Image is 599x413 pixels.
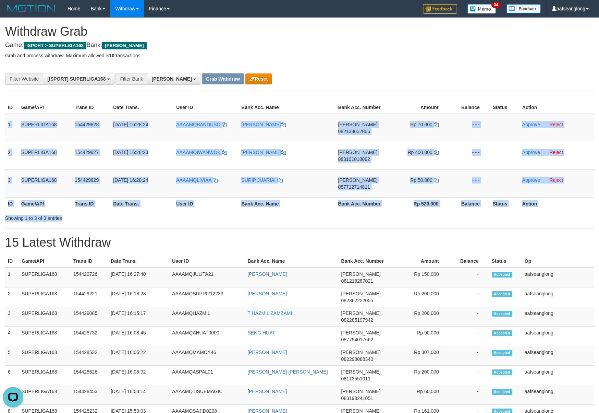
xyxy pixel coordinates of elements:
[522,385,594,405] td: aafseanglong
[335,197,387,210] th: Bank Acc. Number
[549,177,563,183] a: Reject
[522,177,540,183] a: Approve
[492,350,512,356] span: Accepted
[19,287,71,307] td: SUPERLIGA168
[449,255,489,268] th: Balance
[519,101,594,114] th: Action
[169,255,245,268] th: User ID
[75,122,99,127] span: 154429828
[5,346,19,366] td: 5
[151,76,192,82] span: [PERSON_NAME]
[176,177,218,183] a: AAAAMQLIVIAA
[519,197,594,210] th: Action
[176,177,211,183] span: AAAAMQLIVIAA
[71,307,108,327] td: 154429085
[108,287,169,307] td: [DATE] 16:18:23
[434,177,439,183] a: Copy 50000 to clipboard
[24,42,86,49] span: ISPORT > SUPERLIGA168
[5,255,19,268] th: ID
[19,327,71,346] td: SUPERLIGA168
[338,177,378,183] span: [PERSON_NAME]
[449,197,490,210] th: Balance
[341,317,373,323] span: Copy 082285197942 to clipboard
[341,369,381,375] span: [PERSON_NAME]
[491,2,501,8] span: 34
[449,346,489,366] td: -
[5,114,19,142] td: 1
[449,366,489,385] td: -
[19,268,71,287] td: SUPERLIGA168
[173,101,239,114] th: User ID
[108,255,169,268] th: Date Trans.
[71,268,108,287] td: 154429726
[407,150,432,155] span: Rp 400.000
[5,327,19,346] td: 4
[492,291,512,297] span: Accepted
[5,197,19,210] th: ID
[19,114,72,142] td: SUPERLIGA168
[75,177,99,183] span: 154429829
[549,122,563,127] a: Reject
[389,385,449,405] td: Rp 60,000
[108,346,169,366] td: [DATE] 16:05:22
[338,150,378,155] span: [PERSON_NAME]
[202,73,244,84] button: Grab Withdraw
[410,177,432,183] span: Rp 50.000
[113,122,148,127] span: [DATE] 16:28:24
[338,129,370,134] span: Copy 082133652806 to clipboard
[169,268,245,287] td: AAAAMQJULITA21
[449,169,490,197] td: - - -
[5,268,19,287] td: 1
[71,287,108,307] td: 154429221
[247,350,287,355] a: [PERSON_NAME]
[3,3,23,23] button: Open LiveChat chat widget
[5,73,43,85] div: Filter Website
[341,356,373,362] span: Copy 082298088340 to clipboard
[241,122,285,127] a: [PERSON_NAME]
[410,122,432,127] span: Rp 70.000
[102,42,146,49] span: [PERSON_NAME]
[19,346,71,366] td: SUPERLIGA168
[247,291,287,296] a: [PERSON_NAME]
[449,114,490,142] td: - - -
[239,197,335,210] th: Bank Acc. Name
[492,311,512,317] span: Accepted
[19,197,72,210] th: Game/API
[108,327,169,346] td: [DATE] 16:08:45
[341,291,381,296] span: [PERSON_NAME]
[5,25,594,38] h1: Withdraw Grab
[71,385,108,405] td: 154428453
[387,197,449,210] th: Rp 520.000
[5,212,244,222] div: Showing 1 to 3 of 3 entries
[449,287,489,307] td: -
[389,287,449,307] td: Rp 200,000
[522,122,540,127] a: Approve
[19,255,71,268] th: Game/API
[72,197,110,210] th: Trans ID
[247,389,287,394] a: [PERSON_NAME]
[389,268,449,287] td: Rp 150,000
[108,307,169,327] td: [DATE] 16:15:17
[169,307,245,327] td: AAAAMQHAZMIL
[522,268,594,287] td: aafseanglong
[169,287,245,307] td: AAAAMQSUPRI212233
[335,101,387,114] th: Bank Acc. Number
[338,184,370,190] span: Copy 087712714811 to clipboard
[115,73,147,85] div: Filter Bank
[5,101,19,114] th: ID
[239,101,335,114] th: Bank Acc. Name
[389,327,449,346] td: Rp 90,000
[434,150,439,155] a: Copy 400000 to clipboard
[5,307,19,327] td: 3
[492,330,512,336] span: Accepted
[108,268,169,287] td: [DATE] 16:27:40
[5,169,19,197] td: 3
[71,346,108,366] td: 154428532
[247,310,292,316] a: T HAZMIL ZAMZAMI
[341,278,373,284] span: Copy 081218287021 to clipboard
[113,177,148,183] span: [DATE] 16:28:24
[341,310,381,316] span: [PERSON_NAME]
[5,366,19,385] td: 6
[389,307,449,327] td: Rp 200,000
[341,330,381,335] span: [PERSON_NAME]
